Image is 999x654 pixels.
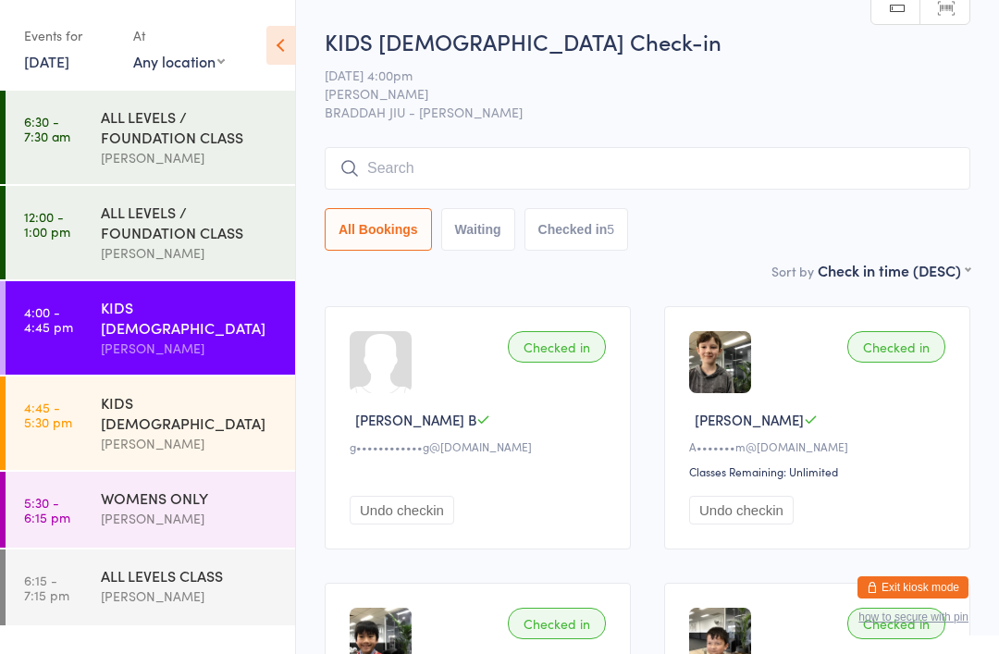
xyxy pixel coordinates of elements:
[508,331,606,363] div: Checked in
[101,338,279,359] div: [PERSON_NAME]
[101,487,279,508] div: WOMENS ONLY
[695,410,804,429] span: [PERSON_NAME]
[101,106,279,147] div: ALL LEVELS / FOUNDATION CLASS
[6,472,295,548] a: 5:30 -6:15 pmWOMENS ONLY[PERSON_NAME]
[325,103,970,121] span: BRADDAH JIU - [PERSON_NAME]
[689,438,951,454] div: A•••••••m@[DOMAIN_NAME]
[101,147,279,168] div: [PERSON_NAME]
[6,281,295,375] a: 4:00 -4:45 pmKIDS [DEMOGRAPHIC_DATA][PERSON_NAME]
[689,331,751,393] img: image1720071058.png
[355,410,476,429] span: [PERSON_NAME] B
[101,202,279,242] div: ALL LEVELS / FOUNDATION CLASS
[325,84,942,103] span: [PERSON_NAME]
[858,611,968,623] button: how to secure with pin
[24,209,70,239] time: 12:00 - 1:00 pm
[847,331,945,363] div: Checked in
[101,392,279,433] div: KIDS [DEMOGRAPHIC_DATA]
[133,51,225,71] div: Any location
[6,91,295,184] a: 6:30 -7:30 amALL LEVELS / FOUNDATION CLASS[PERSON_NAME]
[818,260,970,280] div: Check in time (DESC)
[101,508,279,529] div: [PERSON_NAME]
[524,208,629,251] button: Checked in5
[101,565,279,586] div: ALL LEVELS CLASS
[24,51,69,71] a: [DATE]
[325,147,970,190] input: Search
[101,433,279,454] div: [PERSON_NAME]
[24,400,72,429] time: 4:45 - 5:30 pm
[24,114,70,143] time: 6:30 - 7:30 am
[24,304,73,334] time: 4:00 - 4:45 pm
[857,576,968,598] button: Exit kiosk mode
[101,586,279,607] div: [PERSON_NAME]
[771,262,814,280] label: Sort by
[689,496,794,524] button: Undo checkin
[441,208,515,251] button: Waiting
[24,495,70,524] time: 5:30 - 6:15 pm
[607,222,614,237] div: 5
[133,20,225,51] div: At
[101,242,279,264] div: [PERSON_NAME]
[508,608,606,639] div: Checked in
[6,376,295,470] a: 4:45 -5:30 pmKIDS [DEMOGRAPHIC_DATA][PERSON_NAME]
[24,573,69,602] time: 6:15 - 7:15 pm
[6,549,295,625] a: 6:15 -7:15 pmALL LEVELS CLASS[PERSON_NAME]
[325,66,942,84] span: [DATE] 4:00pm
[847,608,945,639] div: Checked in
[24,20,115,51] div: Events for
[101,297,279,338] div: KIDS [DEMOGRAPHIC_DATA]
[325,26,970,56] h2: KIDS [DEMOGRAPHIC_DATA] Check-in
[689,463,951,479] div: Classes Remaining: Unlimited
[325,208,432,251] button: All Bookings
[6,186,295,279] a: 12:00 -1:00 pmALL LEVELS / FOUNDATION CLASS[PERSON_NAME]
[350,438,611,454] div: g••••••••••••g@[DOMAIN_NAME]
[350,496,454,524] button: Undo checkin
